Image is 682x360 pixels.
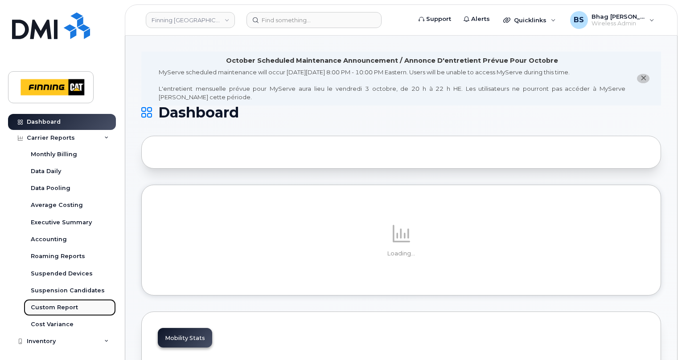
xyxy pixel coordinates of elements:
[226,56,558,65] div: October Scheduled Maintenance Announcement / Annonce D'entretient Prévue Pour Octobre
[637,74,649,83] button: close notification
[158,106,239,119] span: Dashboard
[158,250,645,258] p: Loading...
[643,321,675,353] iframe: Messenger Launcher
[159,68,625,101] div: MyServe scheduled maintenance will occur [DATE][DATE] 8:00 PM - 10:00 PM Eastern. Users will be u...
